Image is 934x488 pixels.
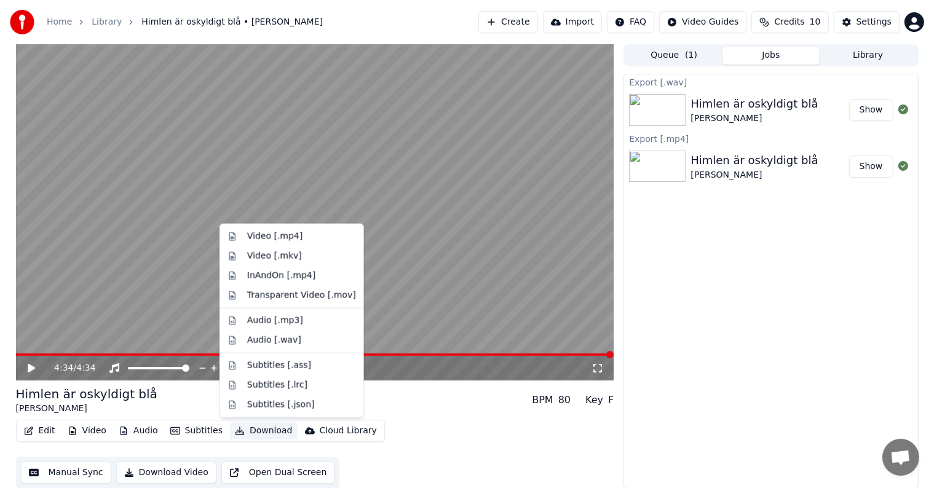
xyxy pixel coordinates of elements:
div: [PERSON_NAME] [16,403,157,415]
button: Edit [19,422,60,439]
span: Himlen är oskyldigt blå • [PERSON_NAME] [141,16,323,28]
span: ( 1 ) [685,49,697,61]
button: Audio [114,422,163,439]
button: Credits10 [751,11,828,33]
div: Subtitles [.json] [247,398,315,411]
button: Download Video [116,462,216,484]
div: Export [.mp4] [624,131,917,146]
div: Himlen är oskyldigt blå [16,385,157,403]
a: Library [92,16,122,28]
button: Manual Sync [21,462,111,484]
span: Credits [774,16,804,28]
button: Show [849,99,893,121]
button: Download [230,422,298,439]
button: Create [478,11,538,33]
button: Video [63,422,111,439]
nav: breadcrumb [47,16,323,28]
button: FAQ [607,11,654,33]
a: Open chat [882,439,919,476]
div: BPM [532,393,553,407]
div: InAndOn [.mp4] [247,270,316,282]
div: Video [.mkv] [247,250,302,262]
div: Audio [.mp3] [247,315,303,327]
div: Key [585,393,603,407]
button: Library [820,47,917,65]
img: youka [10,10,34,34]
span: 4:34 [76,362,95,374]
div: [PERSON_NAME] [691,112,818,125]
button: Import [543,11,602,33]
button: Jobs [722,47,820,65]
div: Himlen är oskyldigt blå [691,152,818,169]
div: / [54,362,84,374]
a: Home [47,16,72,28]
div: Cloud Library [320,425,377,437]
div: Video [.mp4] [247,230,303,243]
button: Subtitles [165,422,228,439]
div: Himlen är oskyldigt blå [691,95,818,112]
button: Show [849,155,893,178]
button: Settings [834,11,900,33]
div: Subtitles [.lrc] [247,379,307,391]
span: 10 [810,16,821,28]
span: 4:34 [54,362,73,374]
div: 80 [558,393,571,407]
button: Queue [625,47,722,65]
div: F [608,393,614,407]
div: Settings [857,16,892,28]
div: Transparent Video [.mov] [247,289,356,302]
div: Subtitles [.ass] [247,360,311,372]
div: [PERSON_NAME] [691,169,818,181]
button: Open Dual Screen [221,462,335,484]
button: Video Guides [659,11,746,33]
div: Export [.wav] [624,74,917,89]
div: Audio [.wav] [247,334,301,347]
